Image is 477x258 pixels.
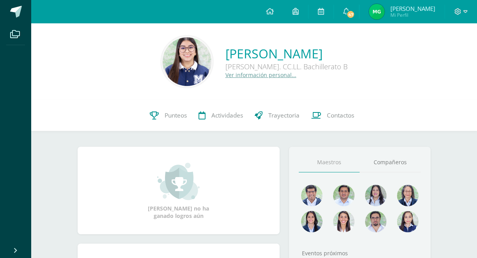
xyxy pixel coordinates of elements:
div: [PERSON_NAME]. CC.LL. Bachillerato B [225,62,348,71]
a: Maestros [299,153,360,172]
a: Ver información personal... [225,71,296,79]
div: [PERSON_NAME] no ha ganado logros aún [140,162,218,219]
a: Trayectoria [249,100,305,131]
span: Punteos [165,111,187,119]
img: 65a2dd4b14113509b05b34356bae3078.png [369,4,385,19]
img: achievement_small.png [157,162,200,201]
a: Punteos [144,100,193,131]
span: Actividades [211,111,243,119]
img: d7e1be39c7a5a7a89cfb5608a6c66141.png [365,211,387,232]
img: 1e7bfa517bf798cc96a9d855bf172288.png [333,185,355,206]
img: 484afa508d8d35e59a7ea9d5d4640c41.png [301,185,323,206]
a: Compañeros [360,153,421,172]
span: Contactos [327,111,354,119]
img: 1934cc27df4ca65fd091d7882280e9dd.png [365,185,387,206]
a: Actividades [193,100,249,131]
a: [PERSON_NAME] [225,45,348,62]
span: Trayectoria [268,111,300,119]
img: e0582db7cc524a9960c08d03de9ec803.png [397,211,418,232]
img: 38d188cc98c34aa903096de2d1c9671e.png [333,211,355,232]
img: d4e0c534ae446c0d00535d3bb96704e9.png [301,211,323,232]
span: 47 [346,10,355,19]
span: Mi Perfil [390,12,435,18]
img: c2a25e55e874a659c6e43fb084c65e21.png [163,37,211,86]
div: Eventos próximos [299,249,421,257]
span: [PERSON_NAME] [390,5,435,12]
a: Contactos [305,100,360,131]
img: 68491b968eaf45af92dd3338bd9092c6.png [397,185,418,206]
